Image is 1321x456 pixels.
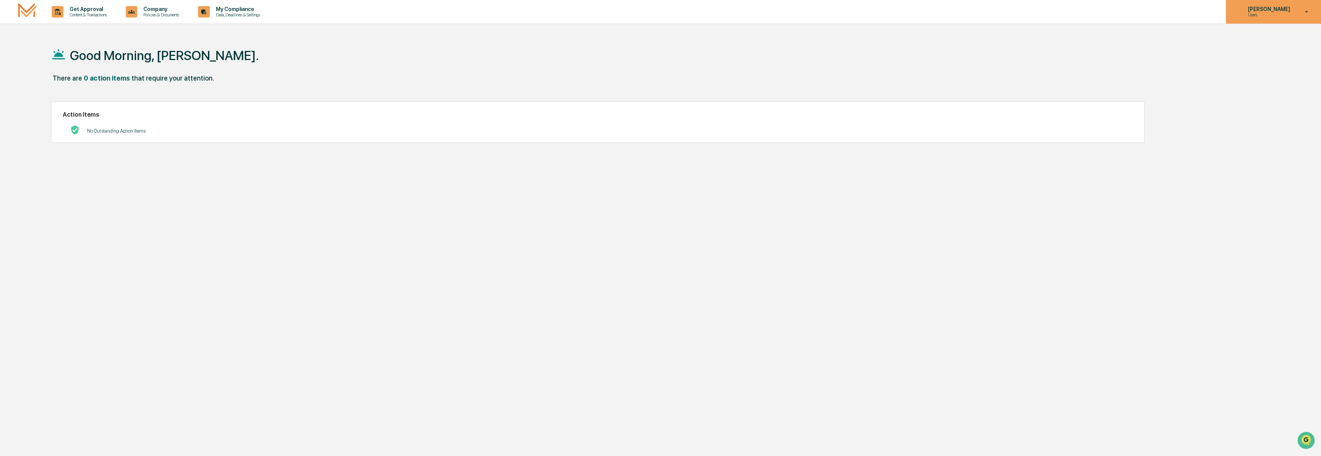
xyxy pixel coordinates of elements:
span: Pylon [76,129,92,135]
a: 🗄️Attestations [52,93,97,106]
a: Powered byPylon [54,128,92,135]
div: We're available if you need us! [26,66,96,72]
a: 🔎Data Lookup [5,107,51,121]
iframe: Open customer support [1297,431,1317,451]
span: Data Lookup [15,110,48,118]
p: [PERSON_NAME] [1242,6,1294,12]
div: 🔎 [8,111,14,117]
span: Attestations [63,96,94,103]
div: 🖐️ [8,97,14,103]
button: Start new chat [129,60,138,70]
p: Data, Deadlines & Settings [210,12,264,17]
h1: Good Morning, [PERSON_NAME]. [70,48,259,63]
h2: Action Items [63,111,1133,118]
img: No Actions logo [70,125,79,135]
div: 0 action items [84,74,130,82]
p: Content & Transactions [63,12,111,17]
p: Policies & Documents [137,12,183,17]
div: There are [52,74,82,82]
p: Company [137,6,183,12]
p: Get Approval [63,6,111,12]
div: 🗄️ [55,97,61,103]
a: 🖐️Preclearance [5,93,52,106]
div: that require your attention. [132,74,214,82]
span: Preclearance [15,96,49,103]
p: No Outstanding Action Items [87,128,146,134]
img: logo [18,3,36,21]
p: How can we help? [8,16,138,28]
div: Start new chat [26,58,125,66]
p: Users [1242,12,1294,17]
p: My Compliance [210,6,264,12]
img: 1746055101610-c473b297-6a78-478c-a979-82029cc54cd1 [8,58,21,72]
